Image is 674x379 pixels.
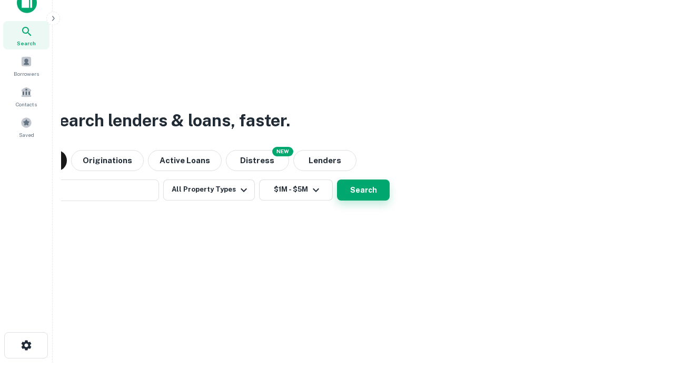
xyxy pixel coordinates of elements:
[19,131,34,139] span: Saved
[621,295,674,345] iframe: Chat Widget
[163,179,255,201] button: All Property Types
[337,179,390,201] button: Search
[71,150,144,171] button: Originations
[293,150,356,171] button: Lenders
[16,100,37,108] span: Contacts
[48,108,290,133] h3: Search lenders & loans, faster.
[3,82,49,111] a: Contacts
[3,113,49,141] a: Saved
[3,52,49,80] a: Borrowers
[14,69,39,78] span: Borrowers
[259,179,333,201] button: $1M - $5M
[3,21,49,49] a: Search
[272,147,293,156] div: NEW
[17,39,36,47] span: Search
[148,150,222,171] button: Active Loans
[226,150,289,171] button: Search distressed loans with lien and other non-mortgage details.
